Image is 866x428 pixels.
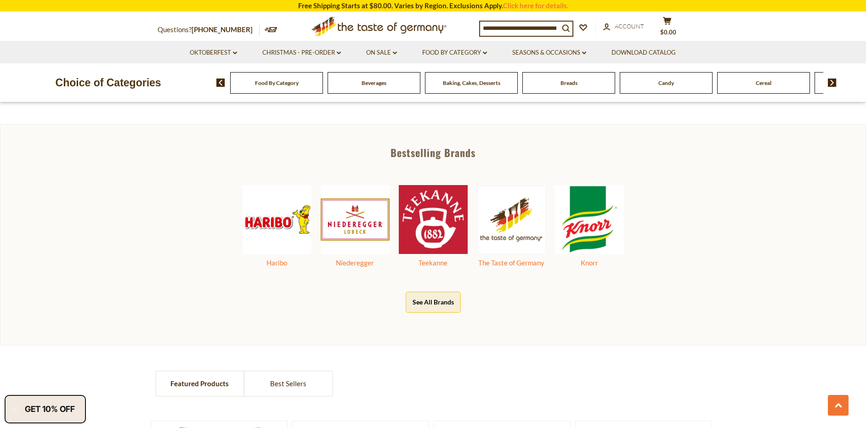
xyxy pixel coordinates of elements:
span: Account [615,23,644,30]
a: Haribo [243,247,311,269]
a: [PHONE_NUMBER] [192,25,253,34]
div: Teekanne [399,257,468,269]
img: The Taste of Germany [477,186,546,254]
a: Christmas - PRE-ORDER [262,48,341,58]
a: Best Sellers [245,372,332,396]
a: Baking, Cakes, Desserts [443,79,500,86]
div: Haribo [243,257,311,269]
a: Oktoberfest [190,48,237,58]
a: Beverages [362,79,386,86]
img: Teekanne [399,185,468,254]
a: Food By Category [255,79,299,86]
a: Click here for details. [503,1,568,10]
a: Account [603,22,644,32]
button: $0.00 [654,17,681,39]
a: Teekanne [399,247,468,269]
p: Questions? [158,24,260,36]
a: Food By Category [422,48,487,58]
img: next arrow [828,79,837,87]
img: Niederegger [321,185,390,254]
img: previous arrow [216,79,225,87]
span: $0.00 [660,28,676,36]
div: Knorr [555,257,624,269]
a: Breads [560,79,577,86]
img: Haribo [243,185,311,254]
div: Bestselling Brands [0,147,866,158]
a: Candy [658,79,674,86]
div: Niederegger [321,257,390,269]
a: Seasons & Occasions [512,48,586,58]
button: See All Brands [406,292,461,312]
a: Niederegger [321,247,390,269]
a: Download Catalog [611,48,676,58]
img: Knorr [555,185,624,254]
div: The Taste of Germany [477,257,546,269]
a: The Taste of Germany [477,247,546,269]
a: Cereal [756,79,771,86]
a: Knorr [555,247,624,269]
a: Featured Products [156,372,243,396]
a: On Sale [366,48,397,58]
